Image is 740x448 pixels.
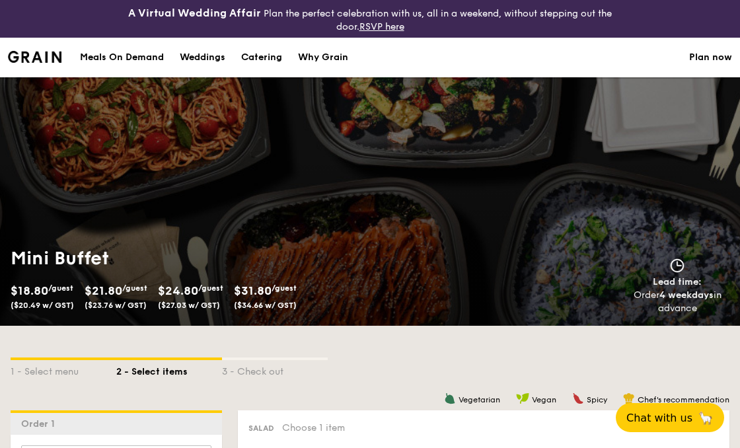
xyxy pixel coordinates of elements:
[233,38,290,77] a: Catering
[48,283,73,293] span: /guest
[248,424,274,433] span: Salad
[516,392,529,404] img: icon-vegan.f8ff3823.svg
[241,38,282,77] div: Catering
[180,38,225,77] div: Weddings
[290,38,356,77] a: Why Grain
[158,301,220,310] span: ($27.03 w/ GST)
[653,276,702,287] span: Lead time:
[11,283,48,298] span: $18.80
[234,283,272,298] span: $31.80
[85,283,122,298] span: $21.80
[11,360,116,379] div: 1 - Select menu
[623,392,635,404] img: icon-chef-hat.a58ddaea.svg
[72,38,172,77] a: Meals On Demand
[80,38,164,77] div: Meals On Demand
[620,289,735,315] div: Order in advance
[282,422,345,433] span: Choose 1 item
[667,258,687,273] img: icon-clock.2db775ea.svg
[11,301,74,310] span: ($20.49 w/ GST)
[626,412,692,424] span: Chat with us
[532,395,556,404] span: Vegan
[11,246,365,270] h1: Mini Buffet
[116,360,222,379] div: 2 - Select items
[222,360,328,379] div: 3 - Check out
[128,5,261,21] h4: A Virtual Wedding Affair
[616,403,724,432] button: Chat with us🦙
[459,395,500,404] span: Vegetarian
[8,51,61,63] a: Logotype
[272,283,297,293] span: /guest
[587,395,607,404] span: Spicy
[638,395,729,404] span: Chef's recommendation
[158,283,198,298] span: $24.80
[234,301,297,310] span: ($34.66 w/ GST)
[85,301,147,310] span: ($23.76 w/ GST)
[198,283,223,293] span: /guest
[124,5,617,32] div: Plan the perfect celebration with us, all in a weekend, without stepping out the door.
[572,392,584,404] img: icon-spicy.37a8142b.svg
[298,38,348,77] div: Why Grain
[659,289,714,301] strong: 4 weekdays
[21,418,60,429] span: Order 1
[359,21,404,32] a: RSVP here
[172,38,233,77] a: Weddings
[444,392,456,404] img: icon-vegetarian.fe4039eb.svg
[689,38,732,77] a: Plan now
[122,283,147,293] span: /guest
[698,410,714,426] span: 🦙
[8,51,61,63] img: Grain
